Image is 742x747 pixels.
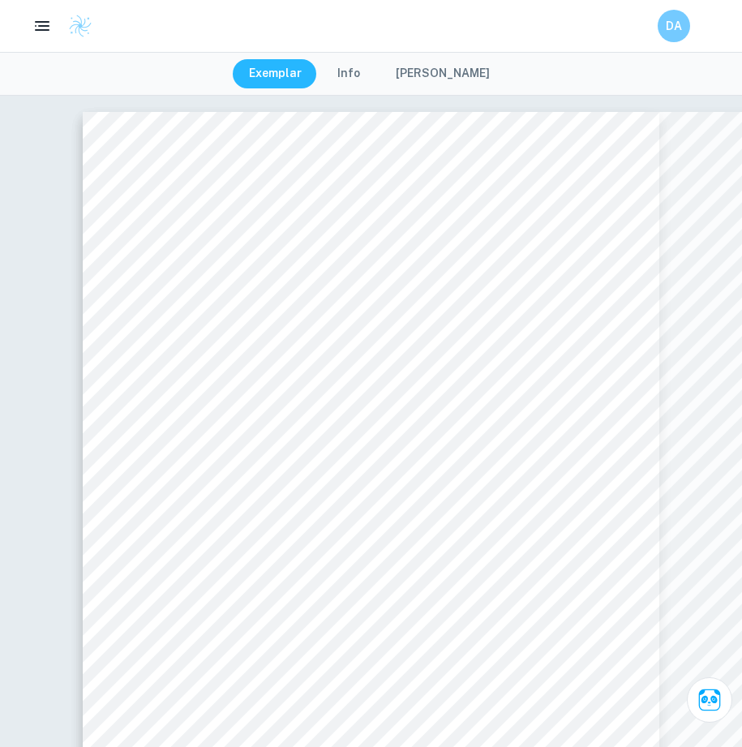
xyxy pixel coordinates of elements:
img: Clastify logo [68,14,92,38]
h6: DA [665,17,684,35]
button: Exemplar [233,59,318,88]
button: Info [321,59,376,88]
a: Clastify logo [58,14,92,38]
button: [PERSON_NAME] [380,59,506,88]
button: Ask Clai [687,677,732,723]
button: DA [658,10,690,42]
